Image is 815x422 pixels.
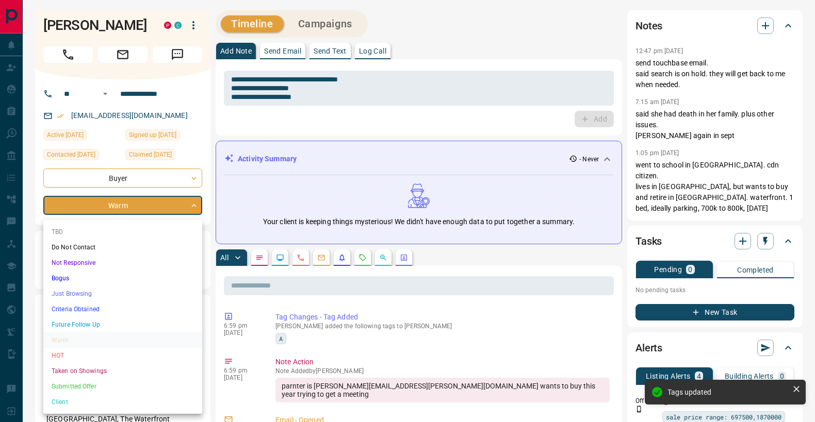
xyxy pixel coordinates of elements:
[43,255,202,271] li: Not Responsive
[667,388,788,396] div: Tags updated
[43,363,202,379] li: Taken on Showings
[43,379,202,394] li: Submitted Offer
[43,240,202,255] li: Do Not Contact
[43,224,202,240] li: TBD
[43,301,202,317] li: Criteria Obtained
[43,286,202,301] li: Just Browsing
[43,394,202,410] li: Client
[43,271,202,286] li: Bogus
[43,317,202,332] li: Future Follow Up
[43,348,202,363] li: HOT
